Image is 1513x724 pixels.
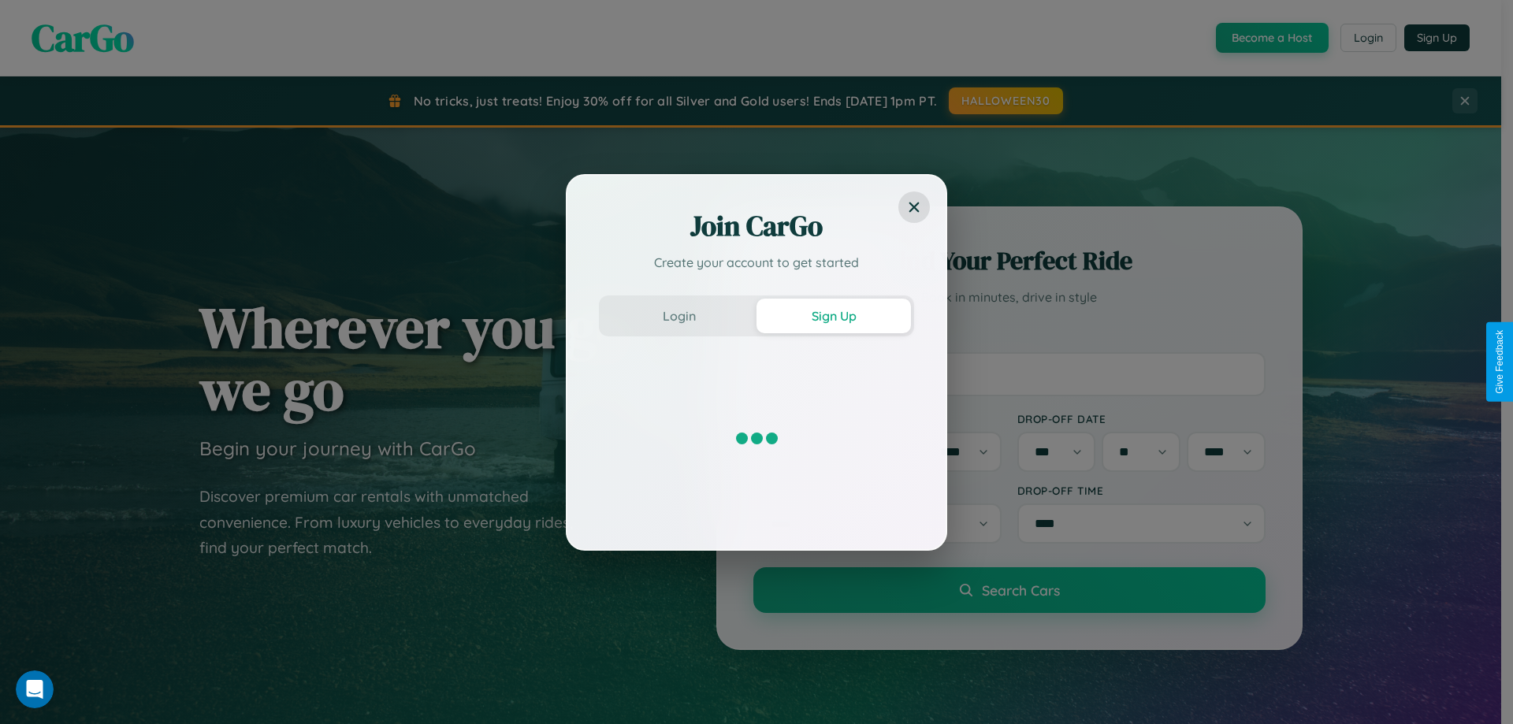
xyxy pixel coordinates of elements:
button: Sign Up [756,299,911,333]
iframe: Intercom live chat [16,670,54,708]
button: Login [602,299,756,333]
p: Create your account to get started [599,253,914,272]
h2: Join CarGo [599,207,914,245]
div: Give Feedback [1494,330,1505,394]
